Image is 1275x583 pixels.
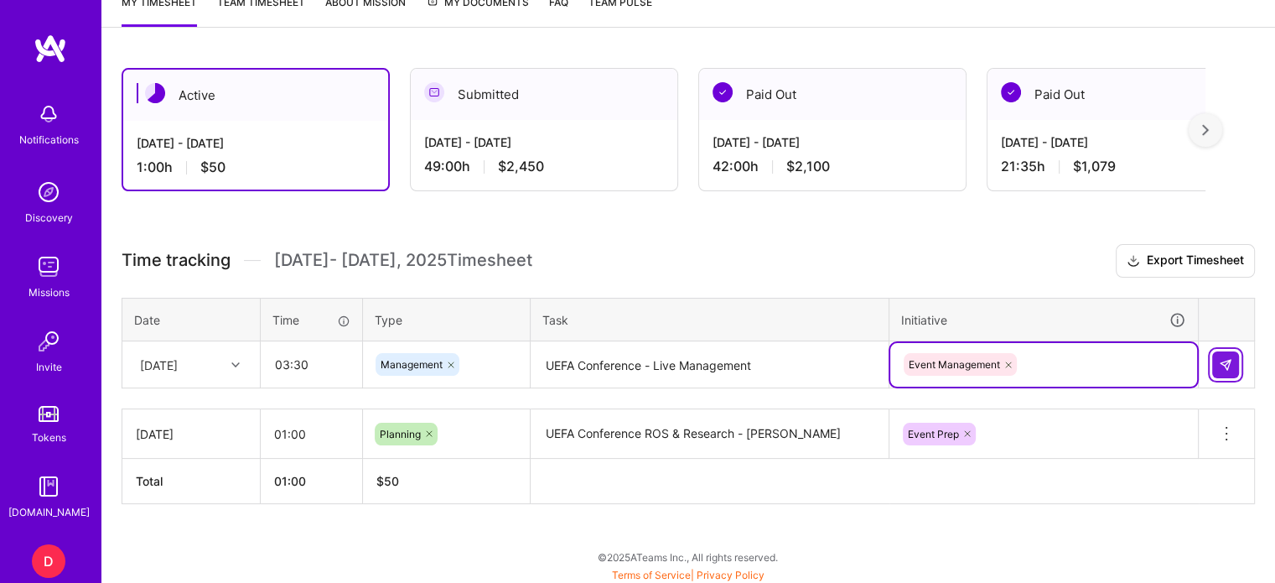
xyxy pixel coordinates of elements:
[261,412,362,456] input: HH:MM
[272,311,350,329] div: Time
[1219,358,1232,372] img: Submit
[32,250,65,284] img: teamwork
[231,361,240,369] i: icon Chevron
[532,343,887,388] textarea: UEFA Conference - Live Management
[261,459,363,504] th: 01:00
[612,569,691,581] a: Terms of Service
[699,69,966,120] div: Paid Out
[1212,351,1241,378] div: null
[498,158,544,175] span: $2,450
[122,298,261,341] th: Date
[987,69,1254,120] div: Paid Out
[28,544,70,578] a: D
[411,69,677,120] div: Submitted
[424,82,444,102] img: Submitted
[200,159,225,176] span: $50
[145,83,165,103] img: Active
[39,406,59,422] img: tokens
[363,298,531,341] th: Type
[1127,252,1140,270] i: icon Download
[786,158,830,175] span: $2,100
[532,411,887,457] textarea: UEFA Conference ROS & Research - [PERSON_NAME]
[901,310,1186,330] div: Initiative
[1001,133,1241,151] div: [DATE] - [DATE]
[136,425,246,443] div: [DATE]
[1073,158,1116,175] span: $1,079
[32,325,65,358] img: Invite
[32,97,65,131] img: bell
[19,131,79,148] div: Notifications
[424,133,664,151] div: [DATE] - [DATE]
[713,133,952,151] div: [DATE] - [DATE]
[122,250,231,271] span: Time tracking
[713,158,952,175] div: 42:00 h
[376,474,399,488] span: $ 50
[137,159,375,176] div: 1:00 h
[32,544,65,578] div: D
[122,459,261,504] th: Total
[137,134,375,152] div: [DATE] - [DATE]
[25,209,73,226] div: Discovery
[424,158,664,175] div: 49:00 h
[32,470,65,503] img: guide book
[531,298,889,341] th: Task
[32,175,65,209] img: discovery
[909,358,1000,371] span: Event Management
[123,70,388,121] div: Active
[101,536,1275,578] div: © 2025 ATeams Inc., All rights reserved.
[32,429,66,446] div: Tokens
[612,569,764,581] span: |
[140,356,178,373] div: [DATE]
[1001,82,1021,102] img: Paid Out
[1001,158,1241,175] div: 21:35 h
[262,342,361,387] input: HH:MM
[274,250,532,271] span: [DATE] - [DATE] , 2025 Timesheet
[36,358,62,376] div: Invite
[34,34,67,64] img: logo
[1116,244,1255,278] button: Export Timesheet
[381,358,443,371] span: Management
[697,569,764,581] a: Privacy Policy
[29,284,70,301] div: Missions
[1202,124,1209,136] img: right
[908,428,959,440] span: Event Prep
[380,428,421,440] span: Planning
[713,82,733,102] img: Paid Out
[8,503,90,521] div: [DOMAIN_NAME]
